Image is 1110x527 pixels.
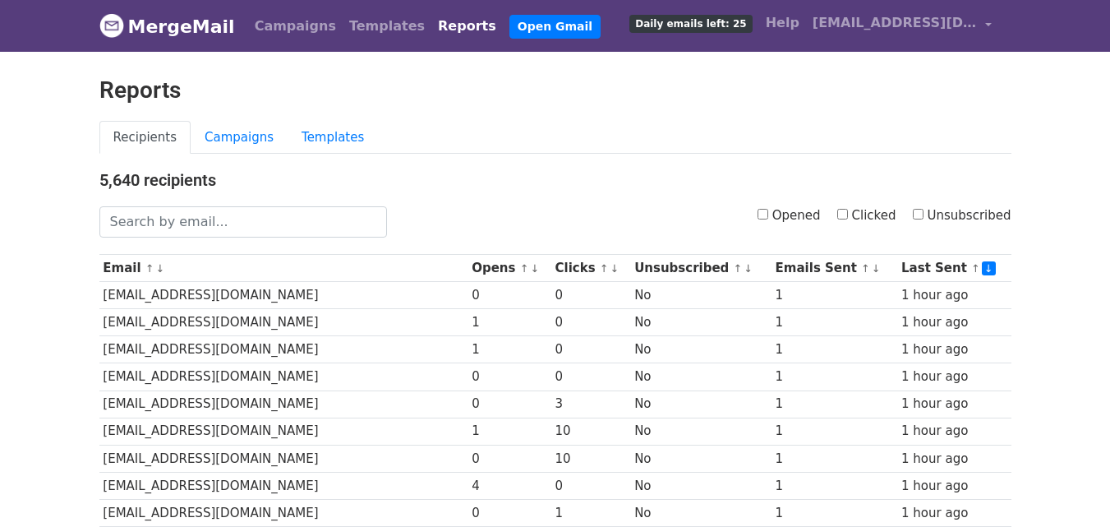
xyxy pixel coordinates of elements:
th: Unsubscribed [630,255,771,282]
td: 1 hour ago [897,282,1011,309]
td: 10 [551,418,631,445]
span: Daily emails left: 25 [629,15,752,33]
td: 1 [771,391,897,418]
th: Clicks [551,255,631,282]
a: Reports [431,10,503,43]
td: 3 [551,391,631,418]
td: 0 [467,445,550,472]
input: Unsubscribed [913,209,923,220]
td: No [630,445,771,472]
td: 0 [467,499,550,526]
span: [EMAIL_ADDRESS][DOMAIN_NAME] [813,13,977,33]
a: Help [759,7,806,39]
a: Templates [288,121,378,155]
td: No [630,499,771,526]
a: ↓ [610,262,619,275]
td: 1 hour ago [897,472,1011,499]
a: ↑ [145,262,154,275]
td: 1 [771,309,897,336]
a: MergeMail [99,9,235,44]
h4: 5,640 recipients [99,170,1011,190]
td: No [630,472,771,499]
td: 0 [551,336,631,363]
a: Templates [343,10,431,43]
td: No [630,418,771,445]
td: 1 [771,418,897,445]
a: ↓ [156,262,165,275]
th: Emails Sent [771,255,897,282]
a: Campaigns [191,121,288,155]
td: 1 [771,499,897,526]
td: [EMAIL_ADDRESS][DOMAIN_NAME] [99,363,468,391]
td: 1 hour ago [897,363,1011,391]
td: 1 [467,336,550,363]
td: No [630,309,771,336]
td: [EMAIL_ADDRESS][DOMAIN_NAME] [99,445,468,472]
a: ↑ [971,262,980,275]
td: 1 [771,282,897,309]
label: Opened [758,206,821,225]
h2: Reports [99,76,1011,104]
img: MergeMail logo [99,13,124,38]
label: Clicked [837,206,896,225]
a: ↓ [872,262,881,275]
td: 0 [551,309,631,336]
input: Search by email... [99,206,387,238]
td: 0 [467,282,550,309]
input: Clicked [837,209,848,220]
a: Open Gmail [509,15,601,39]
a: [EMAIL_ADDRESS][DOMAIN_NAME] [806,7,998,45]
a: ↑ [734,262,743,275]
td: 1 hour ago [897,499,1011,526]
a: ↑ [600,262,609,275]
td: [EMAIL_ADDRESS][DOMAIN_NAME] [99,336,468,363]
a: ↑ [861,262,870,275]
td: 1 [771,363,897,391]
td: 0 [551,282,631,309]
a: Daily emails left: 25 [623,7,758,39]
td: 1 hour ago [897,445,1011,472]
th: Opens [467,255,550,282]
a: ↓ [530,262,539,275]
a: Campaigns [248,10,343,43]
td: No [630,336,771,363]
td: 4 [467,472,550,499]
td: [EMAIL_ADDRESS][DOMAIN_NAME] [99,472,468,499]
td: No [630,391,771,418]
td: 10 [551,445,631,472]
a: ↓ [744,262,753,275]
td: [EMAIL_ADDRESS][DOMAIN_NAME] [99,499,468,526]
td: 1 [771,445,897,472]
input: Opened [758,209,768,220]
td: [EMAIL_ADDRESS][DOMAIN_NAME] [99,418,468,445]
td: [EMAIL_ADDRESS][DOMAIN_NAME] [99,309,468,336]
td: 1 hour ago [897,309,1011,336]
td: 0 [467,363,550,391]
td: 1 [467,309,550,336]
th: Email [99,255,468,282]
td: 1 [771,336,897,363]
td: No [630,282,771,309]
td: 0 [551,363,631,391]
td: 0 [551,472,631,499]
td: 1 [551,499,631,526]
td: 1 hour ago [897,336,1011,363]
td: 1 hour ago [897,391,1011,418]
td: 1 [467,418,550,445]
a: ↓ [982,261,996,275]
td: 0 [467,391,550,418]
a: Recipients [99,121,191,155]
a: ↑ [520,262,529,275]
label: Unsubscribed [913,206,1011,225]
td: [EMAIL_ADDRESS][DOMAIN_NAME] [99,391,468,418]
th: Last Sent [897,255,1011,282]
td: 1 [771,472,897,499]
td: [EMAIL_ADDRESS][DOMAIN_NAME] [99,282,468,309]
td: 1 hour ago [897,418,1011,445]
td: No [630,363,771,391]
